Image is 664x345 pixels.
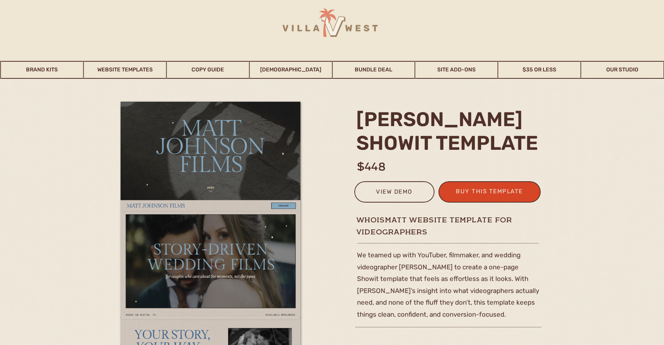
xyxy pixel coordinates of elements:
a: $35 or Less [498,61,581,79]
a: [DEMOGRAPHIC_DATA] [250,61,332,79]
a: Our Studio [581,61,664,79]
h2: [PERSON_NAME] Showit template [356,107,543,154]
h1: whoismatt website template for videographers [356,215,569,225]
a: Bundle Deal [333,61,415,79]
a: Brand Kits [1,61,83,79]
a: buy this template [452,186,528,199]
a: Copy Guide [167,61,249,79]
a: Website Templates [84,61,166,79]
p: We teamed up with YouTuber, filmmaker, and wedding videographer [PERSON_NAME] to create a one-pag... [357,249,542,335]
a: view demo [359,187,429,199]
a: Site Add-Ons [416,61,498,79]
h1: $448 [357,159,420,174]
